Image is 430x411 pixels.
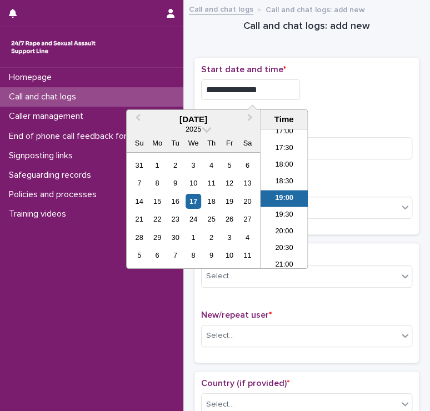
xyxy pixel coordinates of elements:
[204,194,219,209] div: Choose Thursday, September 18th, 2025
[186,125,201,133] span: 2025
[168,158,183,173] div: Choose Tuesday, September 2nd, 2025
[261,141,308,157] li: 17:30
[201,379,289,388] span: Country (if provided)
[240,230,255,245] div: Choose Saturday, October 4th, 2025
[266,3,365,15] p: Call and chat logs: add new
[261,207,308,224] li: 19:30
[263,114,304,124] div: Time
[222,176,237,191] div: Choose Friday, September 12th, 2025
[186,212,201,227] div: Choose Wednesday, September 24th, 2025
[201,65,286,74] span: Start date and time
[132,176,147,191] div: Choose Sunday, September 7th, 2025
[127,114,260,124] div: [DATE]
[149,248,164,263] div: Choose Monday, October 6th, 2025
[132,248,147,263] div: Choose Sunday, October 5th, 2025
[186,230,201,245] div: Choose Wednesday, October 1st, 2025
[242,111,260,129] button: Next Month
[261,257,308,274] li: 21:00
[240,136,255,151] div: Sa
[204,230,219,245] div: Choose Thursday, October 2nd, 2025
[4,209,75,219] p: Training videos
[132,158,147,173] div: Choose Sunday, August 31st, 2025
[4,189,106,200] p: Policies and processes
[4,111,92,122] p: Caller management
[222,248,237,263] div: Choose Friday, October 10th, 2025
[206,330,234,342] div: Select...
[132,230,147,245] div: Choose Sunday, September 28th, 2025
[4,92,85,102] p: Call and chat logs
[261,124,308,141] li: 17:00
[204,248,219,263] div: Choose Thursday, October 9th, 2025
[132,136,147,151] div: Su
[132,212,147,227] div: Choose Sunday, September 21st, 2025
[240,158,255,173] div: Choose Saturday, September 6th, 2025
[206,399,234,410] div: Select...
[222,194,237,209] div: Choose Friday, September 19th, 2025
[130,156,256,264] div: month 2025-09
[149,136,164,151] div: Mo
[168,194,183,209] div: Choose Tuesday, September 16th, 2025
[261,240,308,257] li: 20:30
[189,2,253,15] a: Call and chat logs
[194,20,419,33] h1: Call and chat logs: add new
[149,212,164,227] div: Choose Monday, September 22nd, 2025
[240,212,255,227] div: Choose Saturday, September 27th, 2025
[186,136,201,151] div: We
[4,72,61,83] p: Homepage
[222,136,237,151] div: Fr
[204,136,219,151] div: Th
[149,158,164,173] div: Choose Monday, September 1st, 2025
[4,151,82,161] p: Signposting links
[222,158,237,173] div: Choose Friday, September 5th, 2025
[240,176,255,191] div: Choose Saturday, September 13th, 2025
[168,136,183,151] div: Tu
[204,158,219,173] div: Choose Thursday, September 4th, 2025
[201,310,272,319] span: New/repeat user
[204,212,219,227] div: Choose Thursday, September 25th, 2025
[168,230,183,245] div: Choose Tuesday, September 30th, 2025
[222,230,237,245] div: Choose Friday, October 3rd, 2025
[4,170,100,181] p: Safeguarding records
[186,194,201,209] div: Choose Wednesday, September 17th, 2025
[186,176,201,191] div: Choose Wednesday, September 10th, 2025
[261,157,308,174] li: 18:00
[168,176,183,191] div: Choose Tuesday, September 9th, 2025
[261,224,308,240] li: 20:00
[186,248,201,263] div: Choose Wednesday, October 8th, 2025
[168,248,183,263] div: Choose Tuesday, October 7th, 2025
[149,176,164,191] div: Choose Monday, September 8th, 2025
[186,158,201,173] div: Choose Wednesday, September 3rd, 2025
[149,194,164,209] div: Choose Monday, September 15th, 2025
[261,174,308,191] li: 18:30
[4,131,143,142] p: End of phone call feedback form
[222,212,237,227] div: Choose Friday, September 26th, 2025
[9,36,98,58] img: rhQMoQhaT3yELyF149Cw
[240,248,255,263] div: Choose Saturday, October 11th, 2025
[149,230,164,245] div: Choose Monday, September 29th, 2025
[206,270,234,282] div: Select...
[128,111,146,129] button: Previous Month
[204,176,219,191] div: Choose Thursday, September 11th, 2025
[132,194,147,209] div: Choose Sunday, September 14th, 2025
[168,212,183,227] div: Choose Tuesday, September 23rd, 2025
[261,191,308,207] li: 19:00
[240,194,255,209] div: Choose Saturday, September 20th, 2025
